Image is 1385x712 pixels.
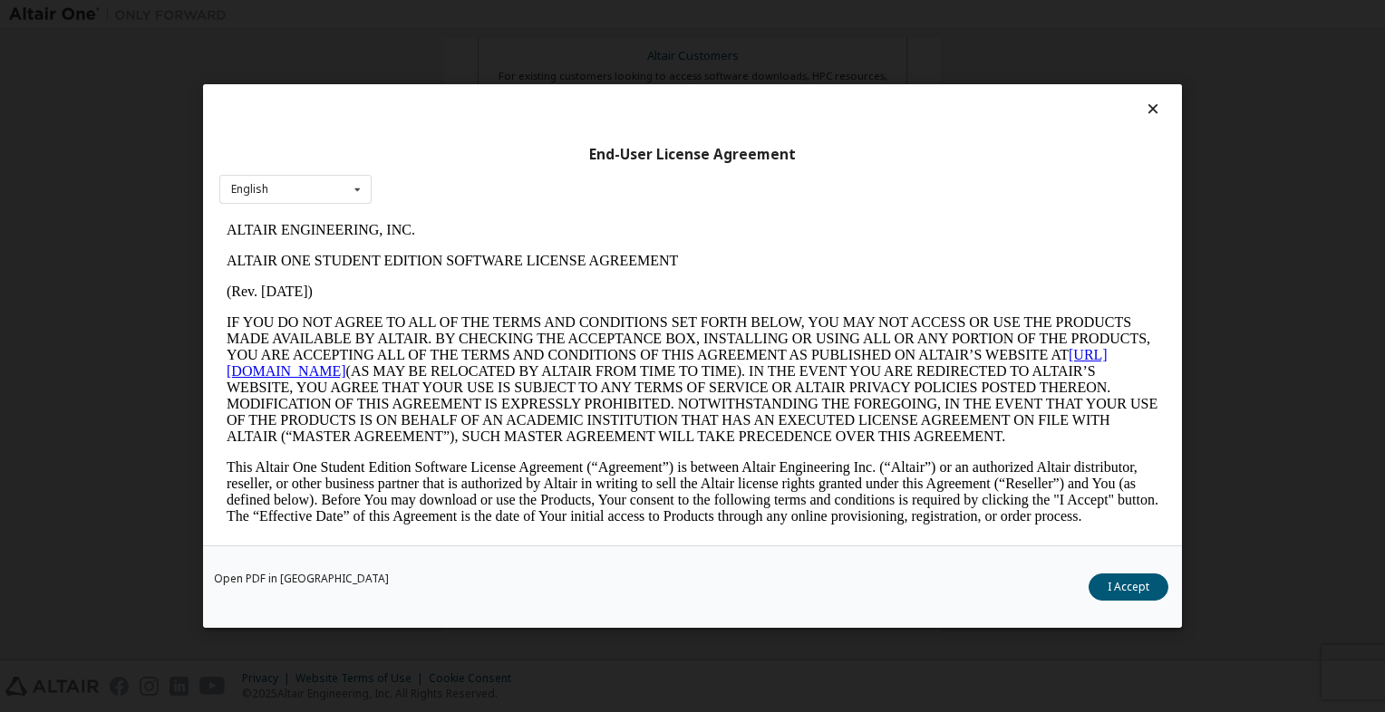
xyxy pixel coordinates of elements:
[231,184,268,195] div: English
[214,573,389,584] a: Open PDF in [GEOGRAPHIC_DATA]
[1089,573,1168,601] button: I Accept
[7,69,939,85] p: (Rev. [DATE])
[7,7,939,24] p: ALTAIR ENGINEERING, INC.
[219,146,1166,164] div: End-User License Agreement
[7,245,939,310] p: This Altair One Student Edition Software License Agreement (“Agreement”) is between Altair Engine...
[7,100,939,230] p: IF YOU DO NOT AGREE TO ALL OF THE TERMS AND CONDITIONS SET FORTH BELOW, YOU MAY NOT ACCESS OR USE...
[7,38,939,54] p: ALTAIR ONE STUDENT EDITION SOFTWARE LICENSE AGREEMENT
[7,132,888,164] a: [URL][DOMAIN_NAME]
